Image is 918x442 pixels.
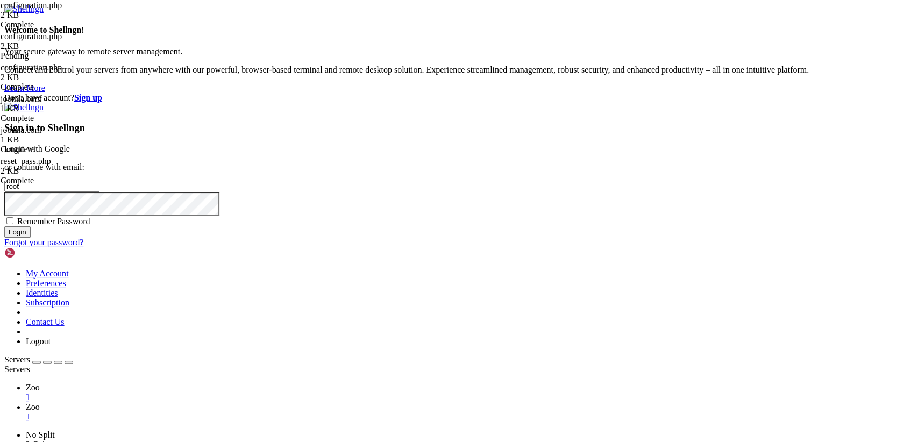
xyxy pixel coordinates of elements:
[1,94,42,103] span: joomla.conf
[1,135,108,145] div: 1 KB
[1,125,42,134] span: joomla.conf
[1,125,108,145] span: joomla.conf
[1,63,108,82] span: configuration.php
[1,1,62,10] span: configuration.php
[1,63,62,72] span: configuration.php
[1,104,108,113] div: 1 KB
[1,166,108,176] div: 2 KB
[1,10,108,20] div: 2 KB
[1,32,108,51] span: configuration.php
[1,94,108,113] span: joomla.conf
[1,156,108,176] span: reset_pass.php
[1,176,108,186] div: Complete
[1,82,108,92] div: Complete
[1,1,108,20] span: configuration.php
[1,41,108,51] div: 2 KB
[1,156,51,166] span: reset_pass.php
[1,145,108,154] div: Complete
[1,113,108,123] div: Complete
[1,51,108,61] div: Pending
[1,20,108,30] div: Complete
[1,73,108,82] div: 2 KB
[1,32,62,41] span: configuration.php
